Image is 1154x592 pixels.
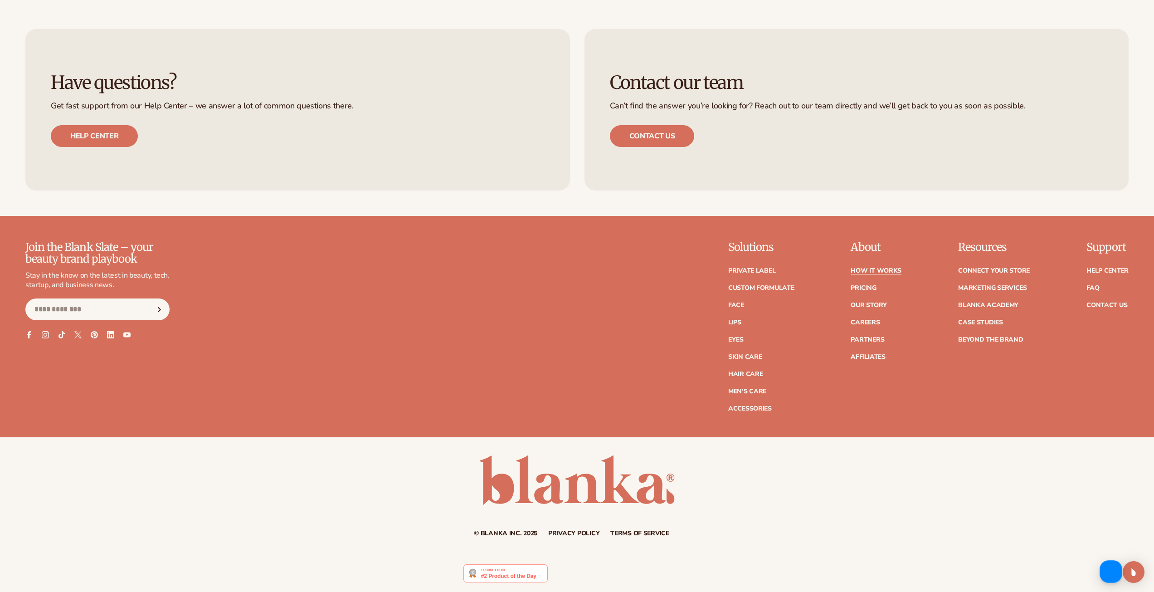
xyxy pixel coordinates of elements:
a: Help center [51,125,138,147]
a: Case Studies [958,319,1003,326]
a: Eyes [728,337,744,343]
a: Men's Care [728,388,766,395]
a: Connect your store [958,268,1030,274]
a: Marketing services [958,285,1027,291]
p: Support [1086,241,1129,253]
a: Affiliates [851,354,885,360]
a: How It Works [851,268,901,274]
a: Accessories [728,406,772,412]
a: Blanka Academy [958,302,1018,308]
a: Partners [851,337,884,343]
iframe: Customer reviews powered by Trustpilot [555,564,691,587]
p: Get fast support from our Help Center – we answer a lot of common questions there. [51,102,545,111]
a: Privacy policy [548,530,599,537]
a: Private label [728,268,775,274]
a: Terms of service [610,530,669,537]
button: Subscribe [149,298,169,320]
p: Join the Blank Slate – your beauty brand playbook [25,241,170,265]
a: Contact Us [1086,302,1127,308]
p: Stay in the know on the latest in beauty, tech, startup, and business news. [25,271,170,290]
a: Careers [851,319,880,326]
a: FAQ [1086,285,1099,291]
small: © Blanka Inc. 2025 [474,529,537,538]
a: Help Center [1086,268,1129,274]
a: Our Story [851,302,886,308]
a: Contact us [610,125,695,147]
div: Open Intercom Messenger [1123,561,1144,583]
p: Resources [958,241,1030,253]
h3: Contact our team [610,73,1104,93]
p: Solutions [728,241,794,253]
h3: Have questions? [51,73,545,93]
p: About [851,241,901,253]
a: Lips [728,319,741,326]
a: Hair Care [728,371,763,377]
a: Pricing [851,285,876,291]
a: Custom formulate [728,285,794,291]
img: Blanka - Start a beauty or cosmetic line in under 5 minutes | Product Hunt [463,564,547,582]
p: Can’t find the answer you’re looking for? Reach out to our team directly and we’ll get back to yo... [610,102,1104,111]
a: Beyond the brand [958,337,1023,343]
a: Skin Care [728,354,762,360]
a: Face [728,302,744,308]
